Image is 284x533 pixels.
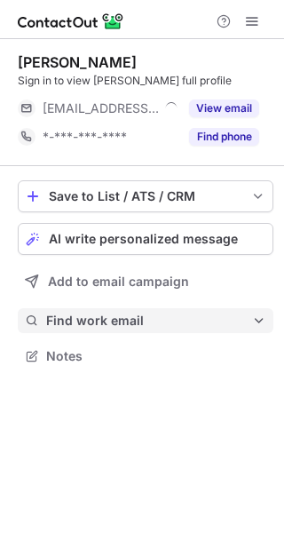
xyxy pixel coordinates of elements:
div: Sign in to view [PERSON_NAME] full profile [18,73,273,89]
button: Notes [18,344,273,369]
button: Add to email campaign [18,266,273,298]
button: AI write personalized message [18,223,273,255]
button: Reveal Button [189,99,259,117]
span: Add to email campaign [48,274,189,289]
img: ContactOut v5.3.10 [18,11,124,32]
span: Find work email [46,313,252,329]
span: Notes [46,348,266,364]
button: Find work email [18,308,273,333]
span: [EMAIL_ADDRESS][DOMAIN_NAME] [43,100,159,116]
div: Save to List / ATS / CRM [49,189,242,203]
button: save-profile-one-click [18,180,273,212]
div: [PERSON_NAME] [18,53,137,71]
button: Reveal Button [189,128,259,146]
span: AI write personalized message [49,232,238,246]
